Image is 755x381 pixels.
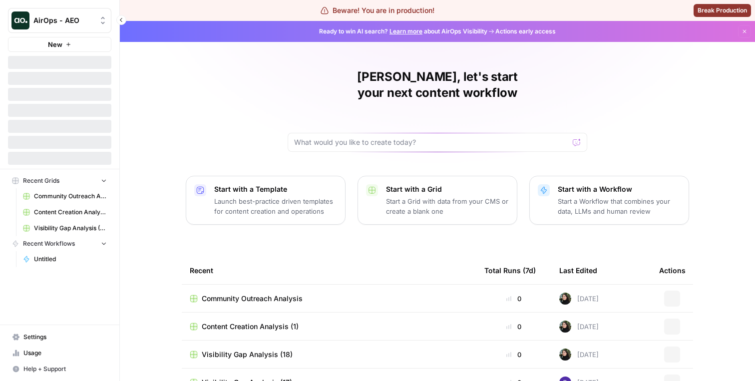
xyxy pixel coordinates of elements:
a: Visibility Gap Analysis (18) [18,220,111,236]
div: 0 [484,322,543,332]
a: Community Outreach Analysis [190,294,468,304]
a: Learn more [389,27,422,35]
img: eoqc67reg7z2luvnwhy7wyvdqmsw [559,349,571,361]
button: Break Production [694,4,751,17]
p: Start a Grid with data from your CMS or create a blank one [386,196,509,216]
p: Start a Workflow that combines your data, LLMs and human review [558,196,681,216]
button: Start with a GridStart a Grid with data from your CMS or create a blank one [358,176,517,225]
span: Recent Workflows [23,239,75,248]
div: 0 [484,294,543,304]
span: AirOps - AEO [33,15,94,25]
button: Recent Grids [8,173,111,188]
button: Workspace: AirOps - AEO [8,8,111,33]
input: What would you like to create today? [294,137,569,147]
div: Actions [659,257,686,284]
button: Help + Support [8,361,111,377]
span: Break Production [698,6,747,15]
div: Recent [190,257,468,284]
div: [DATE] [559,349,599,361]
img: eoqc67reg7z2luvnwhy7wyvdqmsw [559,321,571,333]
a: Visibility Gap Analysis (18) [190,350,468,360]
span: Content Creation Analysis (1) [202,322,299,332]
span: Untitled [34,255,107,264]
button: New [8,37,111,52]
p: Launch best-practice driven templates for content creation and operations [214,196,337,216]
p: Start with a Workflow [558,184,681,194]
div: [DATE] [559,321,599,333]
div: Last Edited [559,257,597,284]
div: Total Runs (7d) [484,257,536,284]
div: [DATE] [559,293,599,305]
span: Content Creation Analysis (1) [34,208,107,217]
span: Settings [23,333,107,342]
p: Start with a Grid [386,184,509,194]
a: Untitled [18,251,111,267]
a: Content Creation Analysis (1) [190,322,468,332]
a: Community Outreach Analysis [18,188,111,204]
button: Start with a WorkflowStart a Workflow that combines your data, LLMs and human review [529,176,689,225]
span: Visibility Gap Analysis (18) [202,350,293,360]
div: Beware! You are in production! [321,5,434,15]
span: Community Outreach Analysis [202,294,303,304]
span: Help + Support [23,365,107,374]
span: Visibility Gap Analysis (18) [34,224,107,233]
img: eoqc67reg7z2luvnwhy7wyvdqmsw [559,293,571,305]
div: 0 [484,350,543,360]
span: Community Outreach Analysis [34,192,107,201]
p: Start with a Template [214,184,337,194]
span: Usage [23,349,107,358]
img: AirOps - AEO Logo [11,11,29,29]
span: New [48,39,62,49]
span: Actions early access [495,27,556,36]
h1: [PERSON_NAME], let's start your next content workflow [288,69,587,101]
a: Settings [8,329,111,345]
button: Recent Workflows [8,236,111,251]
span: Ready to win AI search? about AirOps Visibility [319,27,487,36]
span: Recent Grids [23,176,59,185]
a: Usage [8,345,111,361]
a: Content Creation Analysis (1) [18,204,111,220]
button: Start with a TemplateLaunch best-practice driven templates for content creation and operations [186,176,346,225]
